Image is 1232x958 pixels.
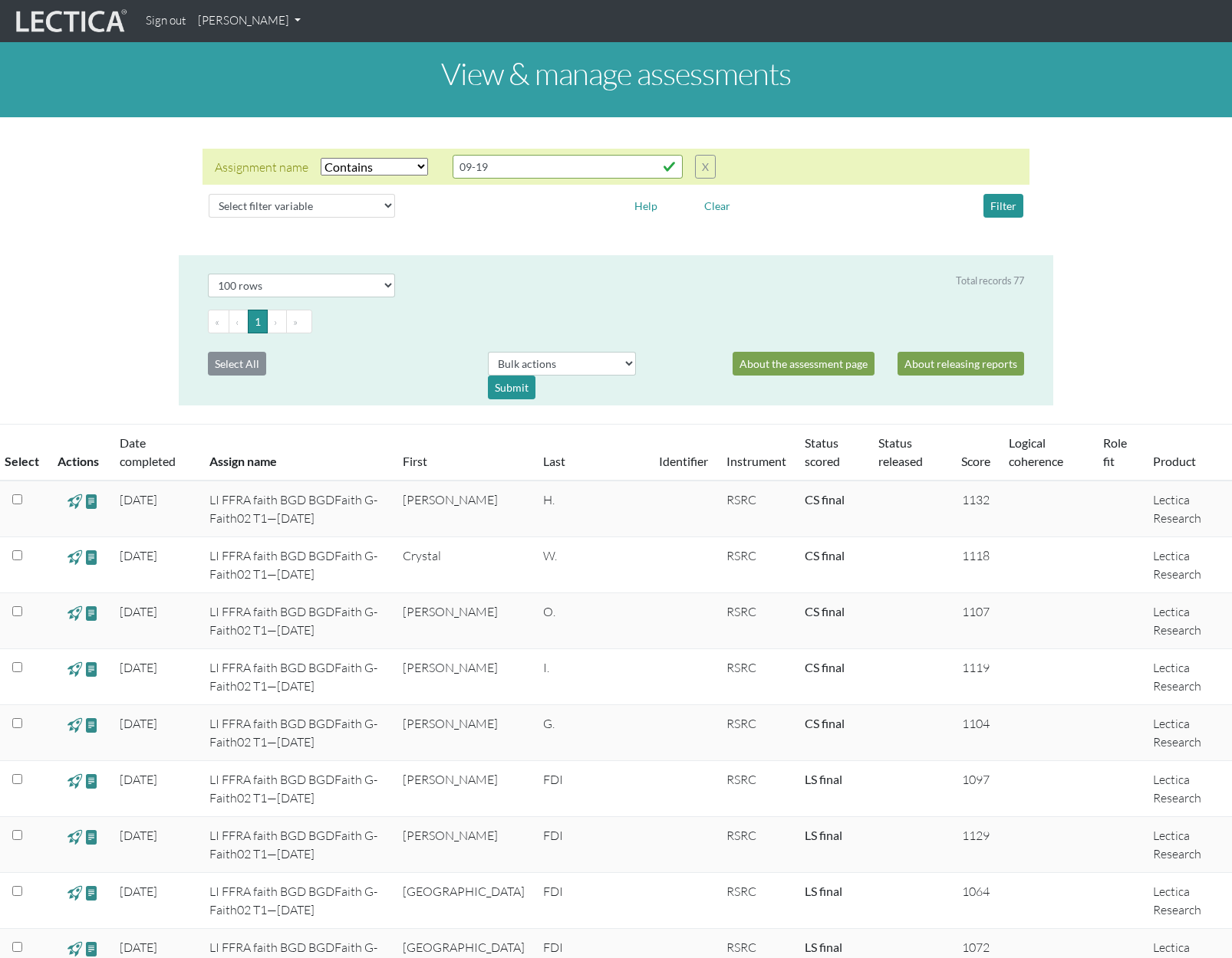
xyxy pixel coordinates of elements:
[110,537,200,593] td: [DATE]
[717,593,796,649] td: RSRC
[84,548,99,566] span: view
[1144,481,1232,537] td: Lectica Research
[110,705,200,761] td: [DATE]
[962,772,990,787] span: 1097
[628,194,664,218] button: Help
[200,761,394,817] td: LI FFRA faith BGD BGDFaith G-Faith02 T1—[DATE]
[962,492,990,507] span: 1132
[68,716,82,733] span: view
[1144,873,1232,929] td: Lectica Research
[534,649,650,705] td: I.
[733,352,875,376] a: About the assessment page
[48,425,110,481] th: Actions
[394,705,534,761] td: [PERSON_NAME]
[1144,817,1232,873] td: Lectica Research
[394,817,534,873] td: [PERSON_NAME]
[84,716,99,733] span: view
[962,884,990,899] span: 1064
[12,7,127,36] img: lecticalive
[68,604,82,622] span: view
[878,435,923,468] a: Status released
[1009,435,1063,468] a: Logical coherence
[534,817,650,873] td: FDI
[717,817,796,873] td: RSRC
[534,593,650,649] td: O.
[200,817,394,873] td: LI FFRA faith BGD BGDFaith G-Faith02 T1—[DATE]
[961,454,990,468] a: Score
[962,604,990,619] span: 1107
[110,649,200,705] td: [DATE]
[659,454,708,468] a: Identifier
[110,761,200,817] td: [DATE]
[200,425,394,481] th: Assign name
[84,492,99,510] span: view
[200,873,394,929] td: LI FFRA faith BGD BGDFaith G-Faith02 T1—[DATE]
[534,761,650,817] td: FDI
[208,352,266,376] button: Select All
[1144,761,1232,817] td: Lectica Research
[68,884,82,901] span: view
[68,828,82,845] span: view
[956,274,1024,288] div: Total records 77
[962,548,990,563] span: 1118
[805,716,845,730] a: Completed = assessment has been completed; CS scored = assessment has been CLAS scored; LS scored...
[120,435,176,468] a: Date completed
[805,492,845,507] a: Completed = assessment has been completed; CS scored = assessment has been CLAS scored; LS scored...
[200,481,394,537] td: LI FFRA faith BGD BGDFaith G-Faith02 T1—[DATE]
[394,761,534,817] td: [PERSON_NAME]
[192,6,307,36] a: [PERSON_NAME]
[394,537,534,593] td: Crystal
[1144,705,1232,761] td: Lectica Research
[534,705,650,761] td: G.
[805,548,845,563] a: Completed = assessment has been completed; CS scored = assessment has been CLAS scored; LS scored...
[110,481,200,537] td: [DATE]
[248,310,268,333] button: Go to page 1
[68,548,82,566] span: view
[394,593,534,649] td: [PERSON_NAME]
[394,649,534,705] td: [PERSON_NAME]
[68,772,82,789] span: view
[1103,435,1127,468] a: Role fit
[84,772,99,789] span: view
[200,593,394,649] td: LI FFRA faith BGD BGDFaith G-Faith02 T1—[DATE]
[962,660,990,675] span: 1119
[805,828,842,842] a: Completed = assessment has been completed; CS scored = assessment has been CLAS scored; LS scored...
[717,705,796,761] td: RSRC
[805,435,840,468] a: Status scored
[1144,537,1232,593] td: Lectica Research
[962,828,990,843] span: 1129
[805,772,842,786] a: Completed = assessment has been completed; CS scored = assessment has been CLAS scored; LS scored...
[1144,593,1232,649] td: Lectica Research
[717,537,796,593] td: RSRC
[805,884,842,898] a: Completed = assessment has been completed; CS scored = assessment has been CLAS scored; LS scored...
[628,197,664,212] a: Help
[68,492,82,510] span: view
[68,940,82,957] span: view
[200,537,394,593] td: LI FFRA faith BGD BGDFaith G-Faith02 T1—[DATE]
[805,660,845,674] a: Completed = assessment has been completed; CS scored = assessment has been CLAS scored; LS scored...
[805,940,842,954] a: Completed = assessment has been completed; CS scored = assessment has been CLAS scored; LS scored...
[394,873,534,929] td: [GEOGRAPHIC_DATA]
[110,593,200,649] td: [DATE]
[488,376,535,399] div: Submit
[543,454,565,468] a: Last
[717,649,796,705] td: RSRC
[140,6,192,36] a: Sign out
[717,873,796,929] td: RSRC
[717,481,796,537] td: RSRC
[805,604,845,618] a: Completed = assessment has been completed; CS scored = assessment has been CLAS scored; LS scored...
[695,155,716,179] button: X
[534,873,650,929] td: FDI
[962,716,990,731] span: 1104
[84,604,99,622] span: view
[84,660,99,677] span: view
[68,660,82,677] span: view
[110,817,200,873] td: [DATE]
[200,649,394,705] td: LI FFRA faith BGD BGDFaith G-Faith02 T1—[DATE]
[534,481,650,537] td: H.
[84,828,99,845] span: view
[983,194,1023,218] button: Filter
[717,761,796,817] td: RSRC
[962,940,990,955] span: 1072
[394,481,534,537] td: [PERSON_NAME]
